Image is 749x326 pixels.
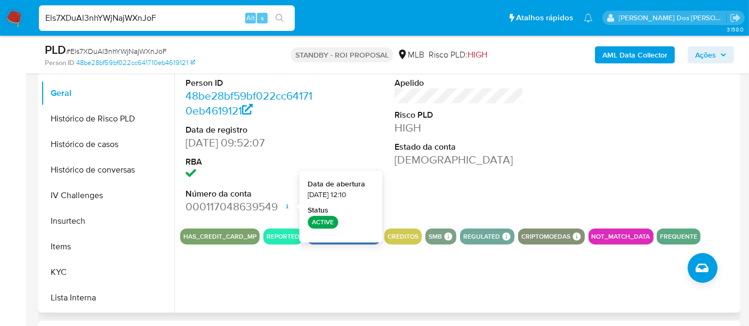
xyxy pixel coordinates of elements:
[584,13,593,22] a: Notificações
[308,216,338,229] p: ACTIVE
[45,58,74,68] b: Person ID
[394,152,524,167] dd: [DEMOGRAPHIC_DATA]
[394,120,524,135] dd: HIGH
[186,135,315,150] dd: [DATE] 09:52:07
[394,77,524,89] dt: Apelido
[41,80,174,106] button: Geral
[730,12,741,23] a: Sair
[41,259,174,285] button: KYC
[516,12,573,23] span: Atalhos rápidos
[45,41,66,58] b: PLD
[688,46,734,63] button: Ações
[394,141,524,153] dt: Estado da conta
[186,188,315,200] dt: Número da conta
[246,13,255,23] span: Alt
[269,11,291,26] button: search-icon
[595,46,675,63] button: AML Data Collector
[727,25,744,34] span: 3.158.0
[308,190,347,200] span: [DATE] 12:10
[41,157,174,183] button: Histórico de conversas
[41,234,174,259] button: Items
[186,77,315,89] dt: Person ID
[394,109,524,121] dt: Risco PLD
[397,49,424,61] div: MLB
[41,132,174,157] button: Histórico de casos
[468,48,487,61] span: HIGH
[186,156,315,168] dt: RBA
[619,13,727,23] p: renato.lopes@mercadopago.com.br
[41,183,174,208] button: IV Challenges
[39,11,295,25] input: Pesquise usuários ou casos...
[602,46,667,63] b: AML Data Collector
[41,106,174,132] button: Histórico de Risco PLD
[695,46,716,63] span: Ações
[66,46,167,56] span: # Els7XDuAl3nhYWjNajWXnJoF
[261,13,264,23] span: s
[186,88,312,118] a: 48be28bf59bf022cc641710eb4619121
[186,124,315,136] dt: Data de registro
[308,206,328,216] strong: Status
[308,179,365,190] strong: Data de abertura
[291,47,393,62] p: STANDBY - ROI PROPOSAL
[41,285,174,311] button: Lista Interna
[429,49,487,61] span: Risco PLD:
[186,199,315,214] dd: 000117048639549
[76,58,195,68] a: 48be28bf59bf022cc641710eb4619121
[41,208,174,234] button: Insurtech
